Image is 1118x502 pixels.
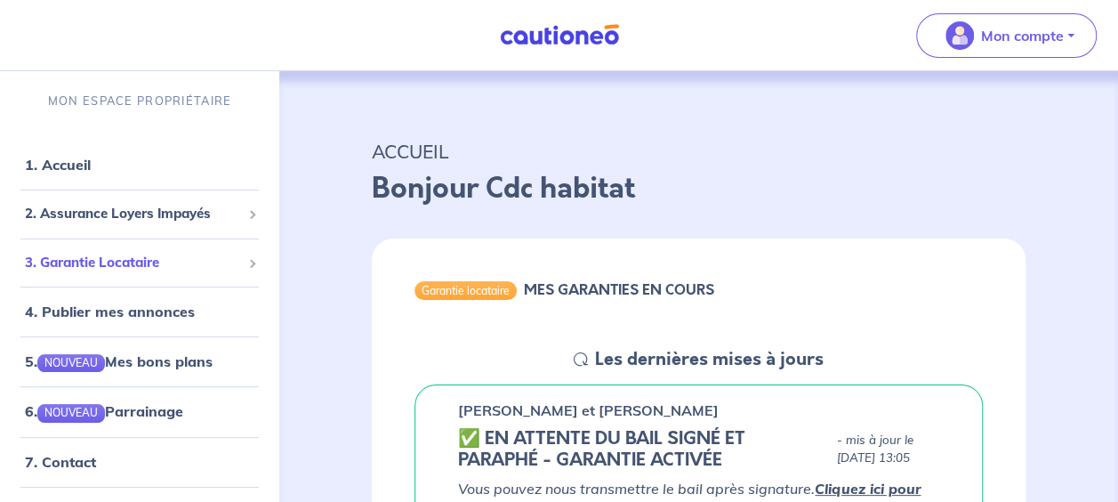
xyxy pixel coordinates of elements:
div: 5.NOUVEAUMes bons plans [7,344,272,379]
div: 2. Assurance Loyers Impayés [7,197,272,231]
div: 1. Accueil [7,147,272,182]
p: Mon compte [981,25,1064,46]
p: MON ESPACE PROPRIÉTAIRE [48,93,231,109]
h5: Les dernières mises à jours [595,349,824,370]
div: Garantie locataire [414,281,517,299]
button: illu_account_valid_menu.svgMon compte [916,13,1097,58]
a: 4. Publier mes annonces [25,303,195,320]
div: 6.NOUVEAUParrainage [7,393,272,429]
div: 4. Publier mes annonces [7,294,272,329]
a: 6.NOUVEAUParrainage [25,402,183,420]
h5: ✅️️️ EN ATTENTE DU BAIL SIGNÉ ET PARAPHÉ - GARANTIE ACTIVÉE [458,428,830,471]
a: 1. Accueil [25,156,91,174]
p: - mis à jour le [DATE] 13:05 [837,432,939,467]
p: Bonjour Cdc habitat [372,167,1026,210]
p: [PERSON_NAME] et [PERSON_NAME] [458,400,719,421]
h6: MES GARANTIES EN COURS [524,281,714,298]
div: 3. Garantie Locataire [7,246,272,280]
span: 3. Garantie Locataire [25,253,241,273]
span: 2. Assurance Loyers Impayés [25,204,241,224]
img: Cautioneo [493,24,626,46]
div: 7. Contact [7,444,272,480]
a: 7. Contact [25,453,96,471]
div: state: CONTRACT-SIGNED, Context: IN-LANDLORD,IS-GL-CAUTION-IN-LANDLORD [458,428,939,471]
p: ACCUEIL [372,135,1026,167]
img: illu_account_valid_menu.svg [945,21,974,50]
a: 5.NOUVEAUMes bons plans [25,352,213,370]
